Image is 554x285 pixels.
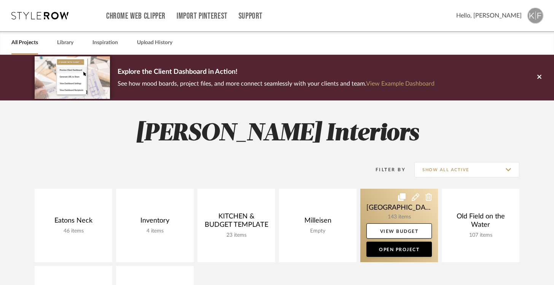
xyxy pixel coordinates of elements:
[448,212,513,232] div: Old Field on the Water
[137,38,172,48] a: Upload History
[204,212,269,232] div: KITCHEN & BUDGET TEMPLATE
[11,38,38,48] a: All Projects
[3,119,551,148] h2: [PERSON_NAME] Interiors
[118,78,435,89] p: See how mood boards, project files, and more connect seamlessly with your clients and team.
[366,223,432,239] a: View Budget
[41,228,106,234] div: 46 items
[239,13,263,19] a: Support
[122,217,188,228] div: Inventory
[57,38,73,48] a: Library
[204,232,269,239] div: 23 items
[177,13,228,19] a: Import Pinterest
[106,13,166,19] a: Chrome Web Clipper
[366,242,432,257] a: Open Project
[456,11,522,20] span: Hello, [PERSON_NAME]
[285,217,350,228] div: Milleisen
[35,56,110,99] img: d5d033c5-7b12-40c2-a960-1ecee1989c38.png
[366,166,406,174] div: Filter By
[448,232,513,239] div: 107 items
[285,228,350,234] div: Empty
[122,228,188,234] div: 4 items
[41,217,106,228] div: Eatons Neck
[366,81,435,87] a: View Example Dashboard
[92,38,118,48] a: Inspiration
[527,8,543,24] img: avatar
[118,66,435,78] p: Explore the Client Dashboard in Action!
